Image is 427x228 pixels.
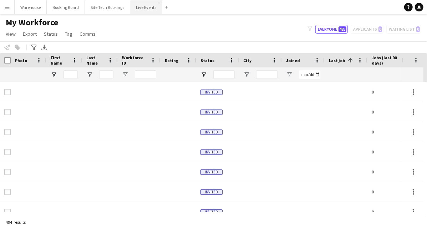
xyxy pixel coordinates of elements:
div: 0 [367,202,410,222]
div: 0 [367,102,410,122]
button: Open Filter Menu [51,71,57,78]
span: Status [44,31,58,37]
span: Workforce ID [122,55,148,66]
span: Last job [329,58,345,63]
span: Joined [286,58,300,63]
div: 0 [367,142,410,162]
input: Row Selection is disabled for this row (unchecked) [4,89,11,95]
span: Invited [200,110,223,115]
span: Last Name [86,55,105,66]
input: Row Selection is disabled for this row (unchecked) [4,109,11,115]
button: Open Filter Menu [200,71,207,78]
a: Tag [62,29,75,39]
input: Row Selection is disabled for this row (unchecked) [4,209,11,215]
span: Photo [15,58,27,63]
input: Row Selection is disabled for this row (unchecked) [4,129,11,135]
app-action-btn: Export XLSX [40,43,49,52]
button: Booking Board [47,0,85,14]
span: Comms [80,31,96,37]
span: Invited [200,209,223,215]
span: First Name [51,55,69,66]
span: Invited [200,130,223,135]
button: Open Filter Menu [243,71,250,78]
span: Invited [200,150,223,155]
span: Invited [200,189,223,195]
span: Invited [200,90,223,95]
input: Status Filter Input [213,70,235,79]
div: 0 [367,122,410,142]
span: 483 [339,26,346,32]
a: Export [20,29,40,39]
span: View [6,31,16,37]
div: 0 [367,182,410,202]
button: Warehouse [15,0,47,14]
span: Invited [200,169,223,175]
div: 0 [367,162,410,182]
input: Joined Filter Input [299,70,320,79]
input: Workforce ID Filter Input [135,70,156,79]
button: Open Filter Menu [122,71,128,78]
input: Last Name Filter Input [99,70,113,79]
button: Site Tech Bookings [85,0,130,14]
a: View [3,29,19,39]
input: Row Selection is disabled for this row (unchecked) [4,169,11,175]
span: Jobs (last 90 days) [372,55,397,66]
input: Row Selection is disabled for this row (unchecked) [4,149,11,155]
span: City [243,58,251,63]
a: Comms [77,29,98,39]
button: Open Filter Menu [86,71,93,78]
span: Tag [65,31,72,37]
button: Live Events [130,0,162,14]
input: First Name Filter Input [63,70,78,79]
button: Open Filter Menu [286,71,293,78]
span: Status [200,58,214,63]
input: City Filter Input [256,70,278,79]
span: Export [23,31,37,37]
span: My Workforce [6,17,58,28]
button: Everyone483 [315,25,348,34]
div: 0 [367,82,410,102]
a: Status [41,29,61,39]
app-action-btn: Advanced filters [30,43,38,52]
input: Row Selection is disabled for this row (unchecked) [4,189,11,195]
span: Rating [165,58,178,63]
